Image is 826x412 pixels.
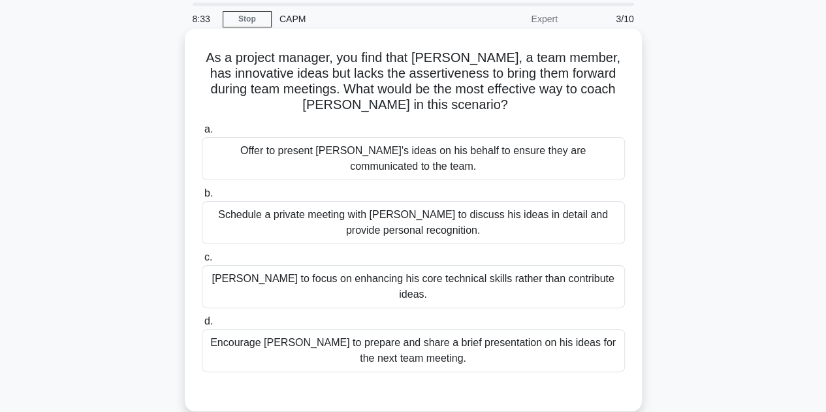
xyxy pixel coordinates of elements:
div: Encourage [PERSON_NAME] to prepare and share a brief presentation on his ideas for the next team ... [202,329,625,372]
span: d. [204,315,213,326]
div: 3/10 [565,6,642,32]
span: a. [204,123,213,135]
div: [PERSON_NAME] to focus on enhancing his core technical skills rather than contribute ideas. [202,265,625,308]
h5: As a project manager, you find that [PERSON_NAME], a team member, has innovative ideas but lacks ... [200,50,626,114]
div: Expert [451,6,565,32]
a: Stop [223,11,272,27]
div: Schedule a private meeting with [PERSON_NAME] to discuss his ideas in detail and provide personal... [202,201,625,244]
span: b. [204,187,213,198]
div: 8:33 [185,6,223,32]
span: c. [204,251,212,262]
div: CAPM [272,6,451,32]
div: Offer to present [PERSON_NAME]'s ideas on his behalf to ensure they are communicated to the team. [202,137,625,180]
